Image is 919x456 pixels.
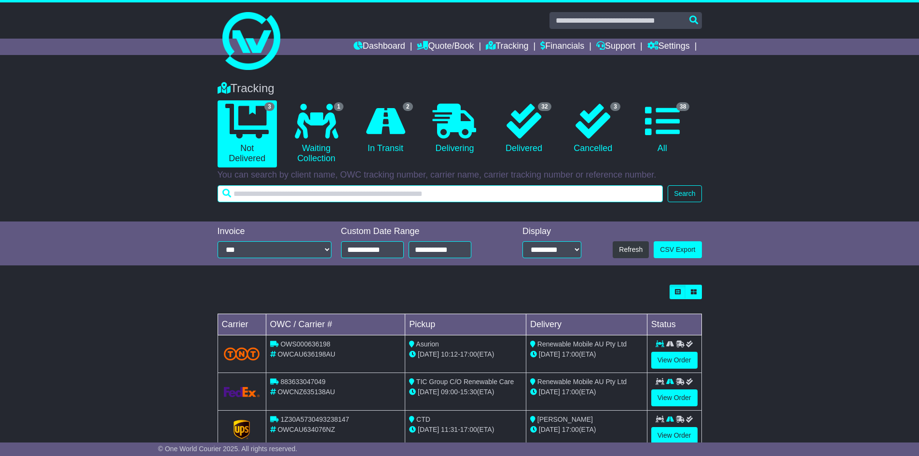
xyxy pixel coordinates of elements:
span: [DATE] [418,350,439,358]
span: [DATE] [539,388,560,396]
a: Financials [540,39,584,55]
div: (ETA) [530,425,643,435]
span: 15:30 [460,388,477,396]
span: 883633047049 [280,378,325,386]
a: 1 Waiting Collection [287,100,346,167]
div: Tracking [213,82,707,96]
span: OWCAU636198AU [277,350,335,358]
a: View Order [651,427,698,444]
span: OWCAU634076NZ [277,426,335,433]
span: 17:00 [460,426,477,433]
a: View Order [651,352,698,369]
td: Delivery [526,314,647,335]
span: 11:31 [441,426,458,433]
span: 3 [264,102,274,111]
div: - (ETA) [409,425,522,435]
span: 1 [334,102,344,111]
span: Renewable Mobile AU Pty Ltd [537,340,627,348]
div: (ETA) [530,349,643,359]
div: (ETA) [530,387,643,397]
td: OWC / Carrier # [266,314,405,335]
span: 17:00 [562,388,579,396]
div: Invoice [218,226,331,237]
span: 17:00 [562,350,579,358]
a: CSV Export [654,241,701,258]
span: 17:00 [460,350,477,358]
img: GetCarrierServiceLogo [224,387,260,397]
button: Refresh [613,241,649,258]
span: [PERSON_NAME] [537,415,593,423]
a: 2 In Transit [356,100,415,157]
span: [DATE] [418,426,439,433]
div: - (ETA) [409,387,522,397]
p: You can search by client name, OWC tracking number, carrier name, carrier tracking number or refe... [218,170,702,180]
a: Delivering [425,100,484,157]
span: OWS000636198 [280,340,330,348]
span: 38 [676,102,689,111]
a: Tracking [486,39,528,55]
a: Settings [647,39,690,55]
span: 10:12 [441,350,458,358]
div: - (ETA) [409,349,522,359]
td: Status [647,314,701,335]
a: 3 Cancelled [563,100,623,157]
span: 32 [538,102,551,111]
span: © One World Courier 2025. All rights reserved. [158,445,298,453]
span: TIC Group C/O Renewable Care [416,378,514,386]
td: Pickup [405,314,526,335]
span: 17:00 [562,426,579,433]
a: View Order [651,389,698,406]
span: OWCNZ635138AU [277,388,335,396]
span: 1Z30A5730493238147 [280,415,349,423]
a: Dashboard [354,39,405,55]
span: 3 [610,102,620,111]
a: Quote/Book [417,39,474,55]
div: Display [522,226,581,237]
span: Renewable Mobile AU Pty Ltd [537,378,627,386]
a: 32 Delivered [494,100,553,157]
img: TNT_Domestic.png [224,347,260,360]
a: 3 Not Delivered [218,100,277,167]
a: Support [596,39,635,55]
span: CTD [416,415,430,423]
span: [DATE] [539,350,560,358]
span: [DATE] [539,426,560,433]
div: Custom Date Range [341,226,496,237]
a: 38 All [632,100,692,157]
span: 2 [403,102,413,111]
span: [DATE] [418,388,439,396]
img: GetCarrierServiceLogo [233,420,250,439]
span: 09:00 [441,388,458,396]
button: Search [668,185,701,202]
span: Asurion [416,340,439,348]
td: Carrier [218,314,266,335]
